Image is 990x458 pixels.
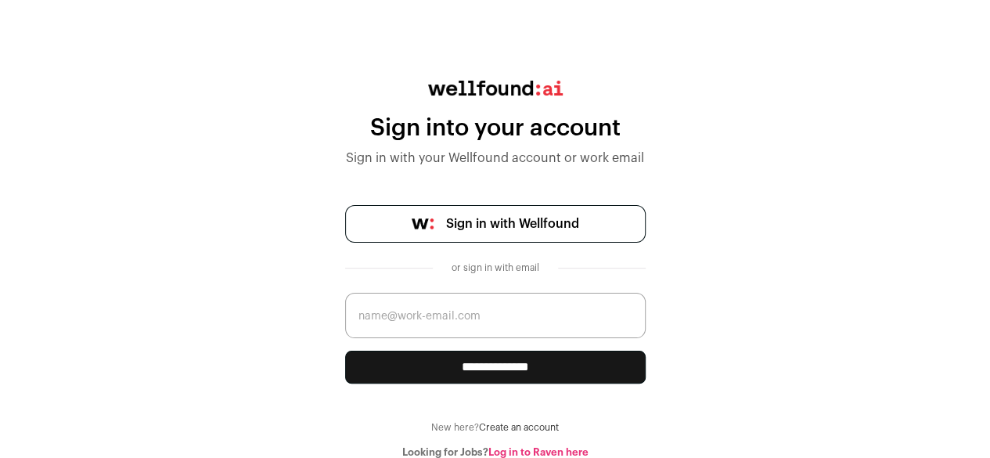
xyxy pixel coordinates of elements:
input: name@work-email.com [345,293,646,338]
img: wellfound-symbol-flush-black-fb3c872781a75f747ccb3a119075da62bfe97bd399995f84a933054e44a575c4.png [412,218,434,229]
div: Sign in with your Wellfound account or work email [345,149,646,168]
span: Sign in with Wellfound [446,215,579,233]
a: Sign in with Wellfound [345,205,646,243]
img: wellfound:ai [428,81,563,96]
a: Log in to Raven here [488,447,589,457]
div: Sign into your account [345,114,646,142]
div: New here? [345,421,646,434]
a: Create an account [479,423,559,432]
div: or sign in with email [445,261,545,274]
